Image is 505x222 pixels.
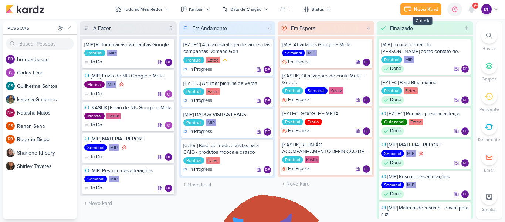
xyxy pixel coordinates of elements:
div: Pontual [183,119,204,126]
div: Responsável: Diego Freitas [165,59,172,66]
div: [EZTEC] Alterar estratégia de lances das campanhas Demand Gen [183,42,271,55]
div: MIP [406,150,416,157]
div: Done [381,190,404,198]
div: [MIP] Material de resumo - enviar para suzi [381,205,469,218]
div: Eztec [206,157,220,164]
p: DF [166,156,171,159]
div: Pontual [183,157,204,164]
li: Ctrl + F [476,27,502,52]
div: Ctrl + k [413,17,432,25]
div: Eztec [206,88,220,95]
div: Diego Freitas [363,59,370,66]
div: Pontual [381,87,402,94]
div: N a t a s h a M a t o s [17,109,77,117]
div: Responsável: Diego Freitas [165,153,172,161]
p: In Progress [189,166,212,173]
div: Finalizado [390,24,413,32]
div: To Do [84,59,102,66]
div: Semanal [381,182,404,188]
p: Recorrente [478,136,500,143]
div: MIP [107,50,117,56]
p: DF [463,67,467,71]
div: S h a r l e n e K h o u r y [17,149,77,157]
p: DF [463,99,467,102]
div: Pontual [183,57,204,63]
div: C a r l o s L i m a [17,69,77,77]
div: Done [381,127,404,135]
div: Diego Freitas [363,165,370,173]
div: Responsável: Diego Freitas [461,127,469,135]
div: Kaslik [329,87,343,94]
p: DF [265,168,270,172]
div: R e n a n S e n a [17,122,77,130]
p: Done [390,190,401,198]
div: Renan Sena [6,122,15,130]
div: Diego Freitas [461,96,469,104]
div: Em Espera [282,96,310,104]
p: To Do [90,185,102,192]
div: [KASLIK] Envio de Nfs Google e Meta [84,105,172,111]
div: Done [381,65,404,73]
div: [MIP] Reformular as campanhas Google [84,42,172,48]
div: [MIP] Atividades Google + Meta [282,42,370,48]
input: Buscar Pessoas [6,38,74,50]
div: [MIP] MATERIAL REPORT [381,142,469,148]
div: Responsável: Carlos Lima [165,90,172,98]
div: 11 [462,24,472,32]
p: Pendente [479,106,499,113]
div: Diego Freitas [363,96,370,104]
p: To Do [90,122,102,129]
div: Eztec [206,57,220,63]
div: [MIP] DADOS VISITAS LEADS [183,111,271,118]
div: Diego Freitas [461,65,469,73]
div: In Progress [183,128,212,136]
img: kardz.app [6,5,44,14]
p: Em Espera [288,127,310,135]
p: Done [390,159,401,167]
input: + Novo kard [81,198,175,209]
div: [eztec] Base de leads e visitas para CAIO - produtos mooca e osasco [183,142,271,156]
div: Responsável: Diego Freitas [264,166,271,173]
div: I s a b e l l a G u t i e r r e s [17,96,77,103]
p: DF [463,162,467,165]
div: Eztec [409,119,423,125]
div: MIP [109,176,119,182]
div: Semanal [282,50,305,56]
div: 4 [364,24,373,32]
p: DF [265,130,270,134]
span: 9+ [474,3,478,9]
img: Carlos Lima [6,68,15,77]
div: Rogerio Bispo [6,135,15,144]
div: Responsável: Diego Freitas [363,165,370,173]
p: RS [8,124,13,128]
div: Responsável: Diego Freitas [461,96,469,104]
div: Mensal [84,113,105,119]
p: DF [265,99,270,103]
div: Prioridade Média [221,56,229,64]
div: [EZTEC] GOOGLE + META [282,110,370,117]
div: Natasha Matos [6,108,15,117]
div: MIP [206,119,216,126]
p: Done [390,96,401,104]
div: [EZTEC] Reunião presencial terça [381,110,469,117]
div: Diego Freitas [461,190,469,198]
div: Prioridade Alta [118,81,125,88]
div: Diário [305,119,322,125]
div: G u i l h e r m e S a n t o s [17,82,77,90]
p: To Do [90,90,102,98]
div: Semanal [305,87,328,94]
div: To Do [84,122,102,129]
div: 5 [166,24,175,32]
div: Em Espera [282,127,310,135]
img: Isabella Gutierres [6,95,15,104]
div: 4 [265,24,274,32]
div: Responsável: Carlos Lima [165,122,172,129]
div: Responsável: Diego Freitas [461,159,469,167]
div: Responsável: Diego Freitas [264,66,271,73]
div: [MIP] coloca o email do Rodrigo como contato de faturamento [381,42,469,55]
p: Done [390,127,401,135]
p: DF [364,99,369,102]
div: Kaslik [106,113,121,119]
div: Responsável: Diego Freitas [264,128,271,136]
div: Mensal [84,81,105,88]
